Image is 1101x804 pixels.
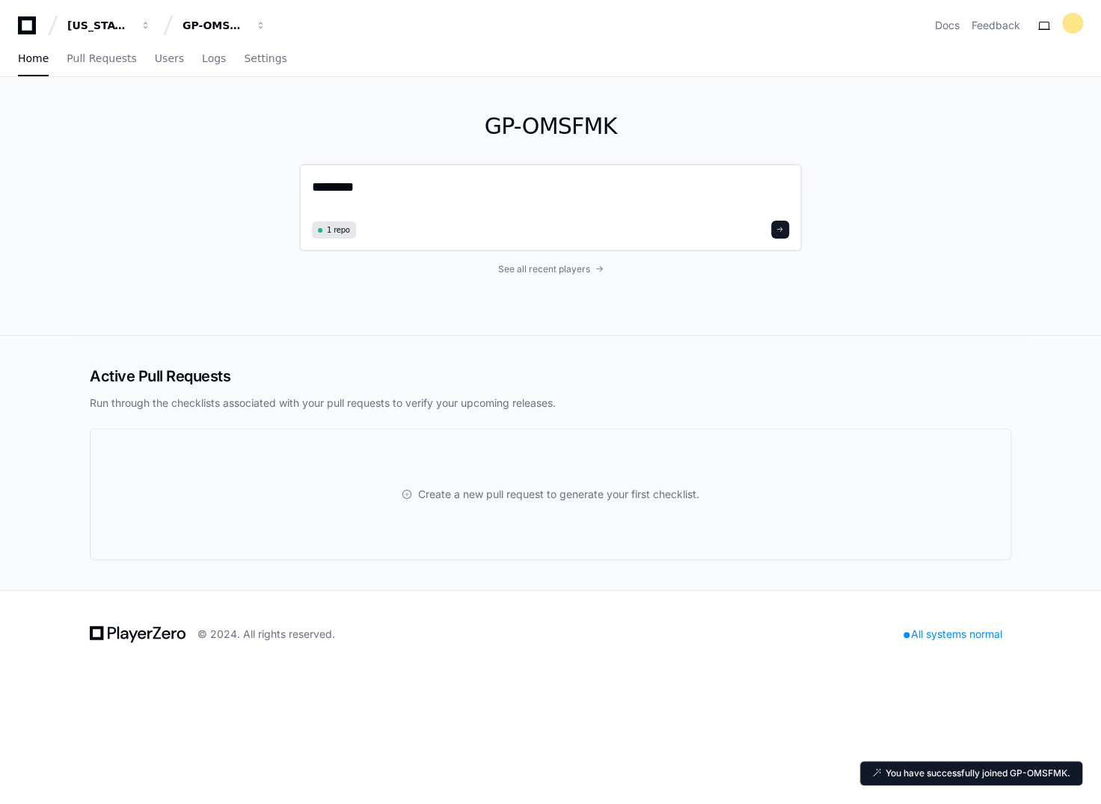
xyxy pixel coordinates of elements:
button: Feedback [972,18,1020,33]
span: Pull Requests [67,54,136,63]
span: See all recent players [498,263,590,275]
span: Users [155,54,184,63]
div: All systems normal [895,624,1011,645]
span: Home [18,54,49,63]
button: GP-OMSFMK [177,12,272,39]
button: [US_STATE] Pacific [61,12,157,39]
h1: GP-OMSFMK [299,113,802,140]
a: See all recent players [299,263,802,275]
div: GP-OMSFMK [183,18,247,33]
a: Docs [935,18,960,33]
a: Pull Requests [67,42,136,76]
p: You have successfully joined GP-OMSFMK. [886,767,1070,779]
div: © 2024. All rights reserved. [197,627,335,642]
h2: Active Pull Requests [90,366,1011,387]
a: Logs [202,42,226,76]
span: Settings [244,54,286,63]
a: Settings [244,42,286,76]
span: Create a new pull request to generate your first checklist. [418,487,699,502]
span: 1 repo [327,224,350,236]
span: Logs [202,54,226,63]
div: [US_STATE] Pacific [67,18,132,33]
p: Run through the checklists associated with your pull requests to verify your upcoming releases. [90,396,1011,411]
a: Home [18,42,49,76]
a: Users [155,42,184,76]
